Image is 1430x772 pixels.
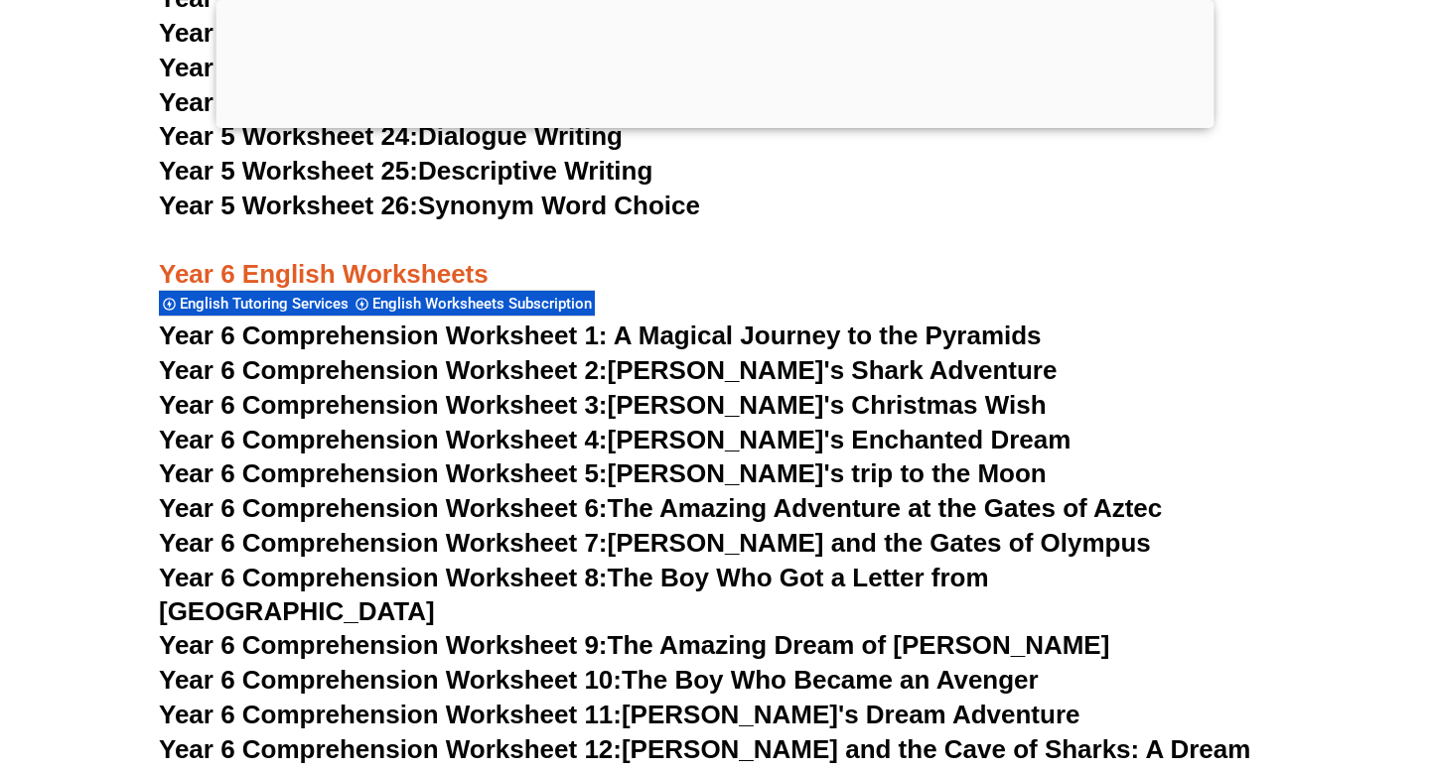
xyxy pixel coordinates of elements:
span: English Worksheets Subscription [372,295,598,313]
span: Year 6 Comprehension Worksheet 4: [159,425,608,454]
span: English Tutoring Services [180,295,355,313]
a: Year 6 Comprehension Worksheet 1: A Magical Journey to the Pyramids [159,321,1042,350]
a: Year 5 Worksheet 25:Descriptive Writing [159,156,652,186]
span: Year 6 Comprehension Worksheet 6: [159,493,608,523]
a: Year 6 Comprehension Worksheet 10:The Boy Who Became an Avenger [159,665,1039,695]
a: Year 6 Comprehension Worksheet 2:[PERSON_NAME]'s Shark Adventure [159,355,1057,385]
a: Year 6 Comprehension Worksheet 3:[PERSON_NAME]'s Christmas Wish [159,390,1047,420]
a: Year 6 Comprehension Worksheet 8:The Boy Who Got a Letter from [GEOGRAPHIC_DATA] [159,563,989,626]
span: Year 5 Worksheet 22: [159,53,418,82]
a: Year 5 Worksheet 23:Editing and Proofreading [159,87,726,117]
h3: Year 6 English Worksheets [159,224,1271,292]
a: Year 5 Worksheet 22:Formal vs Informal Language [159,53,778,82]
div: English Worksheets Subscription [352,290,595,317]
iframe: Chat Widget [1089,548,1430,772]
span: Year 5 Worksheet 25: [159,156,418,186]
span: Year 6 Comprehension Worksheet 10: [159,665,622,695]
span: Year 5 Worksheet 24: [159,121,418,151]
span: Year 6 Comprehension Worksheet 9: [159,630,608,660]
span: Year 6 Comprehension Worksheet 3: [159,390,608,420]
span: Year 6 Comprehension Worksheet 7: [159,528,608,558]
div: English Tutoring Services [159,290,352,317]
span: Year 6 Comprehension Worksheet 12: [159,734,622,764]
span: Year 6 Comprehension Worksheet 5: [159,458,608,488]
a: Year 6 Comprehension Worksheet 4:[PERSON_NAME]'s Enchanted Dream [159,425,1071,454]
span: Year 6 Comprehension Worksheet 8: [159,563,608,592]
a: Year 6 Comprehension Worksheet 9:The Amazing Dream of [PERSON_NAME] [159,630,1109,660]
span: Year 6 Comprehension Worksheet 11: [159,700,622,729]
span: Year 5 Worksheet 26: [159,191,418,220]
a: Year 6 Comprehension Worksheet 11:[PERSON_NAME]'s Dream Adventure [159,700,1079,729]
a: Year 5 Worksheet 26:Synonym Word Choice [159,191,700,220]
a: Year 6 Comprehension Worksheet 5:[PERSON_NAME]'s trip to the Moon [159,458,1047,488]
a: Year 6 Comprehension Worksheet 6:The Amazing Adventure at the Gates of Aztec [159,493,1162,523]
a: Year 5 Worksheet 24:Dialogue Writing [159,121,623,151]
span: Year 5 Worksheet 23: [159,87,418,117]
span: Year 6 Comprehension Worksheet 2: [159,355,608,385]
a: Year 5 Worksheet 21:Hyphenation and Dashes [159,18,726,48]
a: Year 6 Comprehension Worksheet 7:[PERSON_NAME] and the Gates of Olympus [159,528,1151,558]
span: Year 5 Worksheet 21: [159,18,418,48]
